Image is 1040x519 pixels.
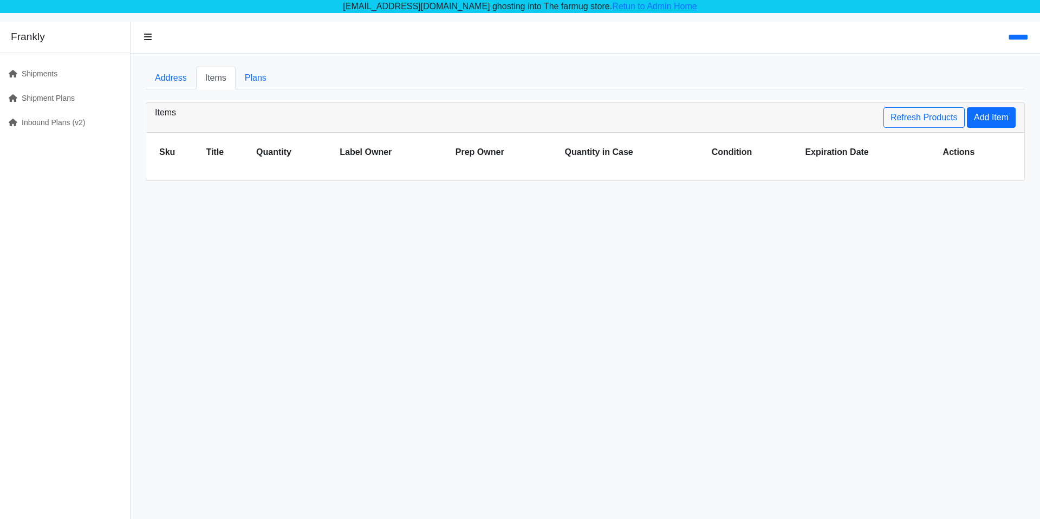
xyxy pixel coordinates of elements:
a: Items [196,67,236,89]
th: Prep Owner [451,141,561,163]
button: Add Item [967,107,1016,128]
th: Actions [939,141,1016,163]
th: Quantity [252,141,335,163]
a: Refresh Products [883,107,965,128]
th: Title [201,141,252,163]
th: Expiration Date [801,141,938,163]
a: Address [146,67,196,89]
th: Condition [707,141,801,163]
a: Plans [236,67,276,89]
h3: Items [155,107,176,128]
th: Sku [155,141,201,163]
th: Quantity in Case [561,141,707,163]
th: Label Owner [335,141,451,163]
a: Retun to Admin Home [612,2,697,11]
